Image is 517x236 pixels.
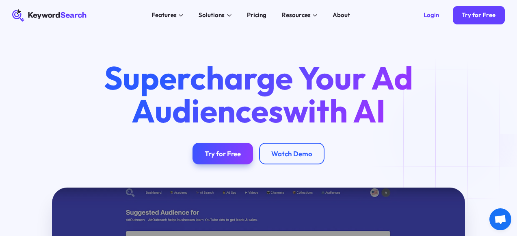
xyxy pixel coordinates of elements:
[247,11,266,20] div: Pricing
[462,11,495,19] div: Try for Free
[242,9,271,22] a: Pricing
[271,149,312,158] div: Watch Demo
[193,143,253,164] a: Try for Free
[414,6,448,24] a: Login
[333,11,350,20] div: About
[489,208,511,230] a: Open chat
[282,11,311,20] div: Resources
[453,6,505,24] a: Try for Free
[328,9,355,22] a: About
[283,90,385,131] span: with AI
[199,11,225,20] div: Solutions
[424,11,439,19] div: Login
[151,11,177,20] div: Features
[205,149,241,158] div: Try for Free
[90,61,427,128] h1: Supercharge Your Ad Audiences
